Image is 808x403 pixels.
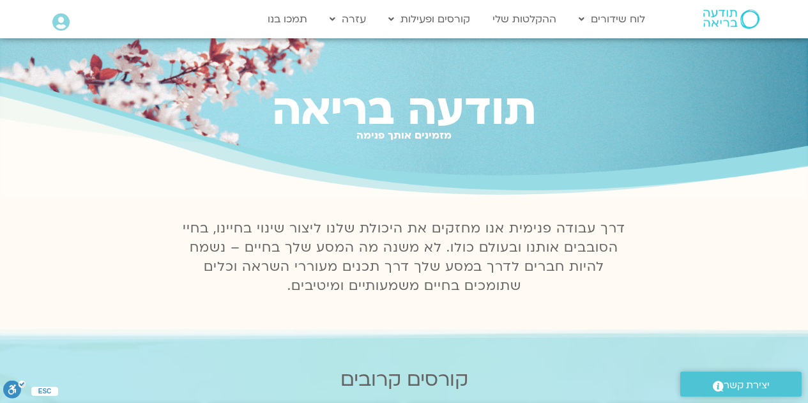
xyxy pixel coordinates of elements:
a: לוח שידורים [572,7,652,31]
h2: קורסים קרובים [6,369,802,391]
span: יצירת קשר [724,377,770,394]
a: עזרה [323,7,372,31]
a: ההקלטות שלי [486,7,563,31]
a: יצירת קשר [680,372,802,397]
img: תודעה בריאה [703,10,759,29]
p: דרך עבודה פנימית אנו מחזקים את היכולת שלנו ליצור שינוי בחיינו, בחיי הסובבים אותנו ובעולם כולו. לא... [176,219,633,296]
a: תמכו בנו [261,7,314,31]
a: קורסים ופעילות [382,7,476,31]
